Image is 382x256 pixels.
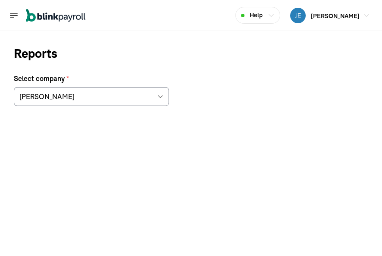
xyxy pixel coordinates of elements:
iframe: Chat Widget [339,215,382,256]
label: Select company [14,73,169,84]
button: [PERSON_NAME] [287,6,373,25]
span: [PERSON_NAME] [311,12,360,20]
span: Help [250,11,263,20]
button: Help [235,7,280,24]
h1: Reports [14,45,368,63]
nav: Global [9,3,85,28]
input: Select company [14,87,169,106]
